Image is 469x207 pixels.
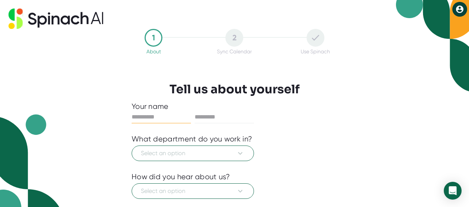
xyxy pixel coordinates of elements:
div: How did you hear about us? [132,172,230,181]
div: 2 [225,29,243,47]
button: Select an option [132,146,254,161]
button: Select an option [132,183,254,199]
div: 1 [145,29,162,47]
div: About [146,49,161,54]
div: Sync Calendar [217,49,252,54]
div: Use Spinach [301,49,330,54]
div: Open Intercom Messenger [444,182,462,200]
span: Select an option [141,187,245,196]
div: Your name [132,102,337,111]
span: Select an option [141,149,245,158]
h3: Tell us about yourself [169,82,300,96]
div: What department do you work in? [132,134,252,144]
